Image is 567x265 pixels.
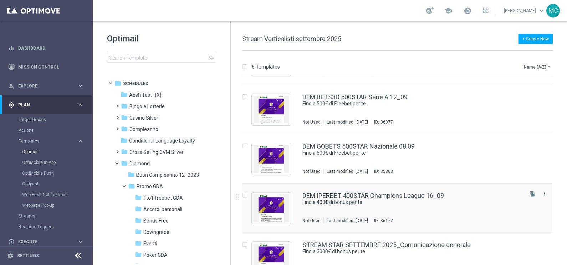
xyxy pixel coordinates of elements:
[503,5,546,16] a: [PERSON_NAME]keyboard_arrow_down
[121,125,128,132] i: folder
[254,96,289,124] img: 36077.jpeg
[8,64,84,70] button: Mission Control
[8,239,15,245] i: play_circle_outline
[302,150,522,156] div: Fino a 500€ di Freebet per te
[135,194,142,201] i: folder
[302,119,321,125] div: Not Used
[77,238,84,245] i: keyboard_arrow_right
[77,138,84,145] i: keyboard_arrow_right
[302,143,415,150] a: DEM GOBETS 500STAR Nazionale 08.09
[129,149,184,155] span: Cross Selling CVM Silver
[137,183,163,190] span: Promo GDA
[302,218,321,224] div: Not Used
[19,127,74,133] a: Actions
[302,94,408,100] a: DEM BETS3D 500STAR Serie A 12_09
[143,240,157,247] span: Eventi
[135,205,142,212] i: folder
[22,192,74,197] a: Web Push Notifications
[235,184,566,233] div: Press SPACE to select this row.
[19,221,92,232] div: Realtime Triggers
[302,248,522,255] div: Fino a 3000€ di bonus per te
[542,191,547,196] i: more_vert
[129,92,162,98] span: Aesh Test_{X}
[242,35,341,42] span: Stream Verticalisti settembre 2025
[121,91,128,98] i: folder
[135,217,142,224] i: folder
[19,213,74,219] a: Streams
[371,119,393,125] div: ID:
[22,168,92,179] div: OptiMobile Push
[371,218,393,224] div: ID:
[324,119,371,125] div: Last modified: [DATE]
[371,169,393,174] div: ID:
[135,240,142,247] i: folder
[114,80,122,87] i: folder
[8,239,77,245] div: Execute
[18,57,84,76] a: Mission Control
[519,34,553,44] button: + Create New
[18,39,84,57] a: Dashboard
[302,192,444,199] a: DEM IPERBET 400STAR Champions League 16_09
[22,149,74,155] a: Optimail
[19,139,70,143] span: Templates
[538,7,546,15] span: keyboard_arrow_down
[121,137,128,144] i: folder
[8,83,84,89] div: person_search Explore keyboard_arrow_right
[235,134,566,184] div: Press SPACE to select this row.
[302,100,506,107] a: Fino a 500€ di Freebet per te
[444,7,452,15] span: school
[22,179,92,189] div: Optipush
[528,189,537,199] button: file_copy
[19,139,77,143] div: Templates
[302,100,522,107] div: Fino a 500€ di Freebet per te
[380,218,393,224] div: 36177
[19,224,74,230] a: Realtime Triggers
[254,194,289,222] img: 36177.jpeg
[22,170,74,176] a: OptiMobile Push
[380,119,393,125] div: 36077
[19,114,92,125] div: Target Groups
[18,103,77,107] span: Plan
[128,182,135,190] i: folder
[8,45,15,51] i: equalizer
[302,248,506,255] a: Fino a 3000€ di bonus per te
[235,85,566,134] div: Press SPACE to select this row.
[302,242,471,248] a: STREAM STAR SETTEMBRE 2025_Comunicazione generale
[324,169,371,174] div: Last modified: [DATE]
[143,206,182,212] span: Accordi personali
[19,138,84,144] button: Templates keyboard_arrow_right
[8,83,15,89] i: person_search
[302,199,506,206] a: Fino a 400€ di bonus per te
[302,199,522,206] div: Fino a 400€ di bonus per te
[8,102,77,108] div: Plan
[324,218,371,224] div: Last modified: [DATE]
[8,239,84,245] button: play_circle_outline Execute keyboard_arrow_right
[143,217,169,224] span: Bonus Free
[8,45,84,51] button: equalizer Dashboard
[121,102,128,110] i: folder
[19,211,92,221] div: Streams
[22,157,92,168] div: OptiMobile In-App
[19,117,74,122] a: Target Groups
[19,136,92,211] div: Templates
[22,160,74,165] a: OptiMobile In-App
[7,252,14,259] i: settings
[77,101,84,108] i: keyboard_arrow_right
[129,126,158,132] span: Compleanno
[8,83,77,89] div: Explore
[18,84,77,88] span: Explore
[121,148,128,155] i: folder
[8,102,84,108] button: gps_fixed Plan keyboard_arrow_right
[17,254,39,258] a: Settings
[22,200,92,211] div: Webpage Pop-up
[523,62,553,71] button: Name (A-Z)arrow_drop_down
[129,137,195,144] span: Conditional Language Loyalty
[136,172,199,178] span: Buon Compleanno 12_2023
[22,202,74,208] a: Webpage Pop-up
[121,114,128,121] i: folder
[546,4,560,17] div: MC
[143,195,183,201] span: 1to1 freebet GDA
